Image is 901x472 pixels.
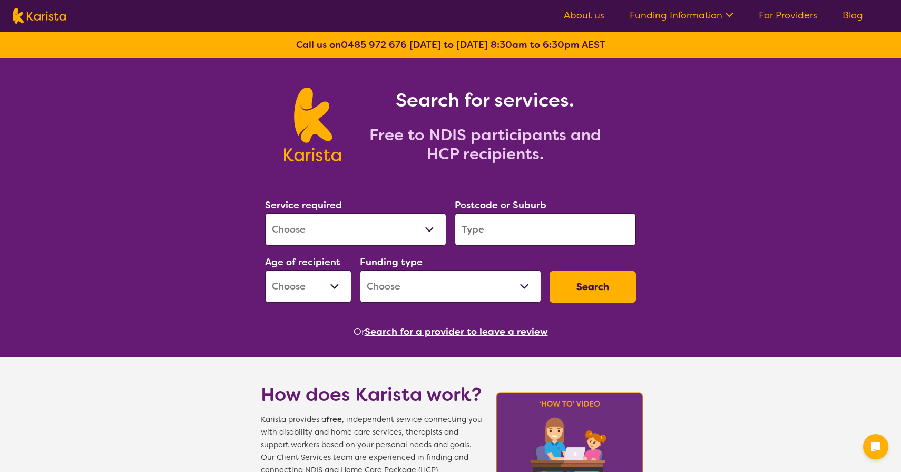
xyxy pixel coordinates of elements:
[261,382,482,407] h1: How does Karista work?
[265,256,340,268] label: Age of recipient
[455,199,546,211] label: Postcode or Suburb
[843,9,863,22] a: Blog
[354,324,365,340] span: Or
[296,38,605,51] b: Call us on [DATE] to [DATE] 8:30am to 6:30pm AEST
[360,256,423,268] label: Funding type
[326,415,342,425] b: free
[630,9,733,22] a: Funding Information
[365,324,548,340] button: Search for a provider to leave a review
[284,88,340,161] img: Karista logo
[564,9,604,22] a: About us
[455,213,636,246] input: Type
[354,126,617,163] h2: Free to NDIS participants and HCP recipients.
[354,88,617,113] h1: Search for services.
[550,271,636,303] button: Search
[759,9,817,22] a: For Providers
[13,8,66,24] img: Karista logo
[341,38,407,51] a: 0485 972 676
[265,199,342,211] label: Service required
